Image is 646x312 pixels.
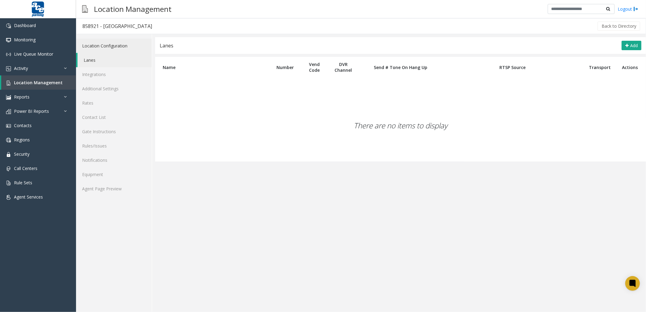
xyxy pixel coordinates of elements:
button: Back to Directory [598,22,640,31]
span: Rule Sets [14,180,32,185]
span: Add [630,43,638,48]
img: 'icon' [6,152,11,157]
span: Location Management [14,80,63,85]
span: Call Centers [14,165,37,171]
img: 'icon' [6,195,11,200]
span: Live Queue Monitor [14,51,53,57]
img: 'icon' [6,66,11,71]
img: 'icon' [6,52,11,57]
h3: Location Management [91,2,175,16]
span: Power BI Reports [14,108,49,114]
th: Transport [582,57,617,78]
img: logout [634,6,638,12]
img: 'icon' [6,166,11,171]
a: Contact List [76,110,152,124]
span: Reports [14,94,30,100]
span: Regions [14,137,30,143]
th: Name [158,57,270,78]
a: Location Configuration [76,39,152,53]
a: Agent Page Preview [76,182,152,196]
th: Vend Code [300,57,328,78]
button: Add [622,41,641,50]
a: Location Management [1,75,76,90]
th: RTSP Source [443,57,582,78]
th: Number [270,57,300,78]
a: Additional Settings [76,81,152,96]
a: Lanes [78,53,152,67]
a: Integrations [76,67,152,81]
a: Gate Instructions [76,124,152,139]
a: Notifications [76,153,152,167]
th: DVR Channel [328,57,359,78]
a: Rates [76,96,152,110]
div: There are no items to display [155,90,646,161]
a: Rules/Issues [76,139,152,153]
img: 'icon' [6,81,11,85]
img: 'icon' [6,95,11,100]
a: Logout [618,6,638,12]
span: Activity [14,65,28,71]
a: Equipment [76,167,152,182]
th: Actions [617,57,643,78]
img: 'icon' [6,123,11,128]
img: pageIcon [82,2,88,16]
span: Contacts [14,123,32,128]
div: Lanes [160,42,173,50]
span: Monitoring [14,37,36,43]
img: 'icon' [6,138,11,143]
img: 'icon' [6,38,11,43]
span: Agent Services [14,194,43,200]
span: Security [14,151,30,157]
div: 858921 - [GEOGRAPHIC_DATA] [82,22,152,30]
img: 'icon' [6,109,11,114]
th: Send # Tone On Hang Up [359,57,443,78]
img: 'icon' [6,181,11,185]
span: Dashboard [14,23,36,28]
img: 'icon' [6,23,11,28]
